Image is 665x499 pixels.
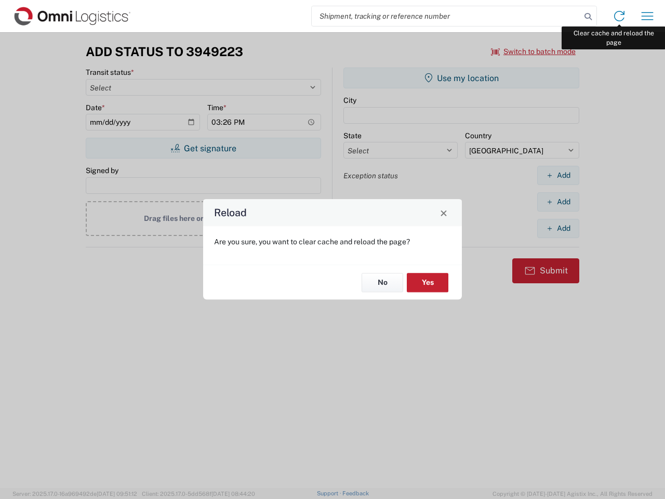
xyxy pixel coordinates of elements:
button: Yes [407,273,448,292]
input: Shipment, tracking or reference number [312,6,581,26]
h4: Reload [214,205,247,220]
p: Are you sure, you want to clear cache and reload the page? [214,237,451,246]
button: No [362,273,403,292]
button: Close [436,205,451,220]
